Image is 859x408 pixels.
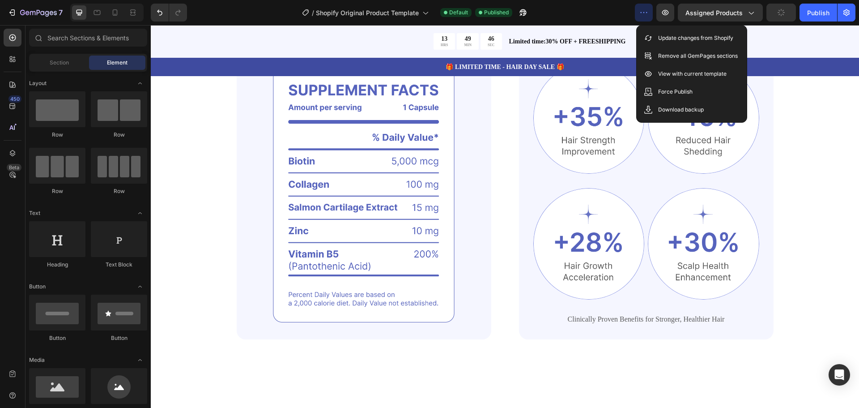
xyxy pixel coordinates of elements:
[383,38,494,149] img: gempages_432750572815254551-84c71217-4c58-4145-a2a5-937282b23479.png
[484,9,509,17] span: Published
[91,187,147,195] div: Row
[29,261,85,269] div: Heading
[29,283,46,291] span: Button
[383,163,494,275] img: gempages_432750572815254551-70bb610a-ebb0-430f-9caa-08f8642af3b1.png
[7,164,21,171] div: Beta
[133,353,147,367] span: Toggle open
[151,4,187,21] div: Undo/Redo
[29,29,147,47] input: Search Sections & Elements
[29,356,45,364] span: Media
[449,9,468,17] span: Default
[658,87,693,96] p: Force Publish
[829,364,850,386] div: Open Intercom Messenger
[799,4,837,21] button: Publish
[658,69,727,78] p: View with current template
[685,8,743,17] span: Assigned Products
[497,38,608,149] img: gempages_432750572815254551-6e22f71e-9be9-476e-806b-29338532fb63.png
[383,290,608,299] p: Clinically Proven Benefits for Stronger, Healthier Hair
[133,206,147,220] span: Toggle open
[133,279,147,294] span: Toggle open
[658,34,733,43] p: Update changes from Shopify
[658,105,704,114] p: Download backup
[133,76,147,90] span: Toggle open
[658,52,738,60] p: Remove all GemPages sections
[312,8,314,17] span: /
[59,7,63,18] p: 7
[50,59,69,67] span: Section
[29,131,85,139] div: Row
[807,8,829,17] div: Publish
[29,79,47,87] span: Layout
[29,209,40,217] span: Text
[91,334,147,342] div: Button
[4,4,67,21] button: 7
[151,25,859,378] iframe: Design area
[107,59,128,67] span: Element
[29,187,85,195] div: Row
[497,163,608,275] img: gempages_432750572815254551-82ae1bf9-a0c1-4d82-9cdd-bba5268474fa.png
[9,95,21,103] div: 450
[678,4,763,21] button: Assigned Products
[316,8,419,17] span: Shopify Original Product Template
[91,131,147,139] div: Row
[29,334,85,342] div: Button
[91,261,147,269] div: Text Block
